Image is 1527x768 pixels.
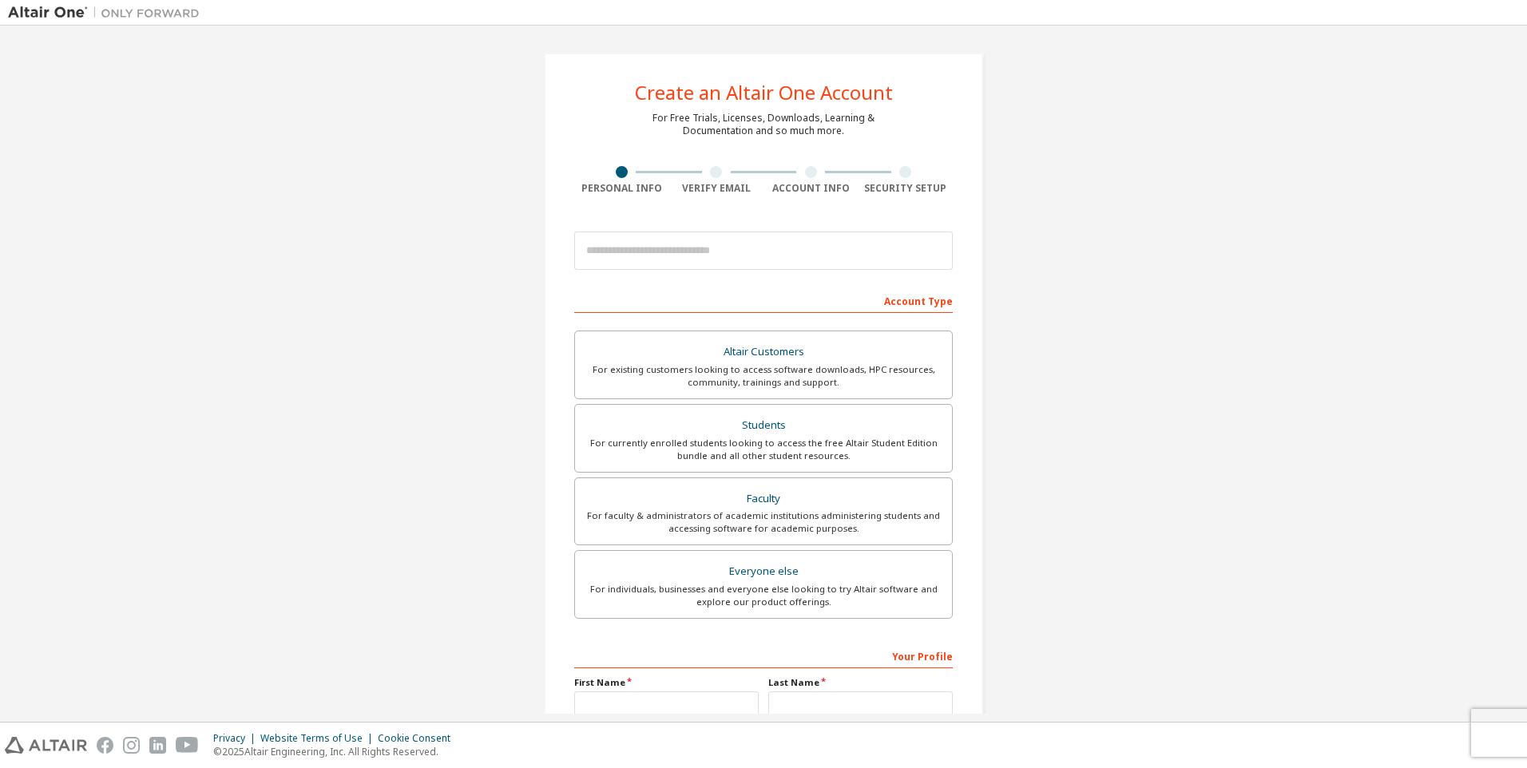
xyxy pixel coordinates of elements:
div: For Free Trials, Licenses, Downloads, Learning & Documentation and so much more. [652,112,875,137]
div: Website Terms of Use [260,732,378,745]
div: Cookie Consent [378,732,460,745]
div: Account Info [763,182,859,195]
label: First Name [574,676,759,689]
div: For existing customers looking to access software downloads, HPC resources, community, trainings ... [585,363,942,389]
div: Create an Altair One Account [635,83,893,102]
div: Students [585,414,942,437]
div: For faculty & administrators of academic institutions administering students and accessing softwa... [585,509,942,535]
div: Everyone else [585,560,942,583]
p: © 2025 Altair Engineering, Inc. All Rights Reserved. [213,745,460,758]
div: Security Setup [859,182,954,195]
div: Personal Info [574,182,669,195]
img: youtube.svg [176,737,199,754]
div: Privacy [213,732,260,745]
div: Account Type [574,287,953,313]
img: facebook.svg [97,737,113,754]
div: Altair Customers [585,341,942,363]
img: Altair One [8,5,208,21]
div: For currently enrolled students looking to access the free Altair Student Edition bundle and all ... [585,437,942,462]
div: Your Profile [574,643,953,668]
img: altair_logo.svg [5,737,87,754]
label: Last Name [768,676,953,689]
img: linkedin.svg [149,737,166,754]
img: instagram.svg [123,737,140,754]
div: Verify Email [669,182,764,195]
div: Faculty [585,488,942,510]
div: For individuals, businesses and everyone else looking to try Altair software and explore our prod... [585,583,942,608]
